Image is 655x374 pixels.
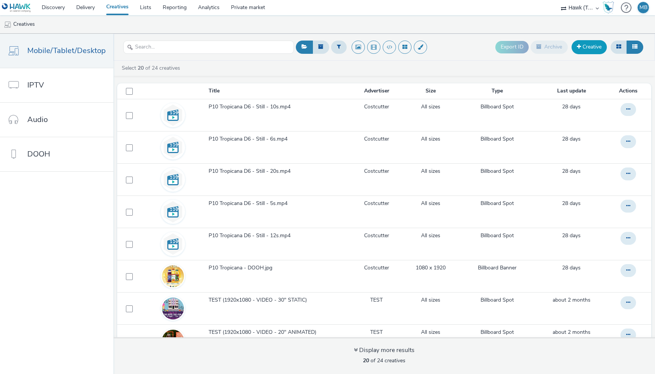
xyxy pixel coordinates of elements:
span: 28 days [562,103,581,110]
span: Audio [27,114,48,125]
div: Display more results [354,346,415,355]
button: Export ID [495,41,529,53]
a: P10 Tropicana D6 - Still - 6s.mp4 [209,135,351,147]
span: 28 days [562,135,581,142]
img: video.svg [162,136,184,158]
a: Creative [572,40,607,54]
a: 22 August 2025, 13:20 [562,167,581,175]
strong: 20 [138,64,144,72]
a: TEST [370,329,383,336]
a: 22 August 2025, 13:20 [562,264,581,272]
a: TEST (1920x1080 - VIDEO - 20" ANIMATED) [209,329,351,340]
th: Size [401,83,460,99]
a: Costcutter [364,200,389,207]
span: IPTV [27,80,44,91]
span: of 24 creatives [363,357,405,364]
a: Costcutter [364,135,389,143]
a: 22 July 2025, 12:26 [553,296,591,304]
img: 33ec5f4b-417e-4ed0-8dbd-6b673b47d610.jpg [162,330,184,352]
span: P10 Tropicana - DOOH.jpg [209,264,275,272]
img: ad6fc486-0f9f-4d22-9282-869fc536f838.jpg [162,257,184,296]
a: 22 July 2025, 12:25 [553,329,591,336]
a: Billboard Spot [481,135,514,143]
span: 28 days [562,264,581,271]
span: P10 Tropicana D6 - Still - 5s.mp4 [209,200,291,207]
th: Advertiser [352,83,401,99]
a: All sizes [421,167,440,175]
button: Table [627,41,643,53]
span: 28 days [562,232,581,239]
a: Billboard Spot [481,200,514,207]
button: Archive [531,41,568,53]
img: video.svg [162,233,184,255]
a: All sizes [421,135,440,143]
a: 22 August 2025, 13:20 [562,200,581,207]
img: mobile [4,21,11,28]
span: P10 Tropicana D6 - Still - 20s.mp4 [209,167,294,175]
a: Select of 24 creatives [121,64,183,72]
a: Billboard Spot [481,232,514,239]
a: All sizes [421,103,440,111]
span: about 2 months [553,329,591,336]
th: Actions [608,83,651,99]
button: Grid [611,41,627,53]
a: Billboard Banner [478,264,517,272]
a: P10 Tropicana D6 - Still - 10s.mp4 [209,103,351,114]
img: video.svg [162,201,184,223]
a: All sizes [421,200,440,207]
span: P10 Tropicana D6 - Still - 10s.mp4 [209,103,294,111]
span: DOOH [27,149,50,160]
a: Billboard Spot [481,296,514,304]
span: 28 days [562,167,581,175]
a: Hawk Academy [603,2,617,14]
input: Search... [123,41,294,54]
img: Hawk Academy [603,2,614,14]
a: Costcutter [364,167,389,175]
img: video.svg [162,104,184,126]
a: All sizes [421,232,440,239]
a: 1080 x 1920 [416,264,446,272]
a: TEST (1920x1080 - VIDEO - 30" STATIC) [209,296,351,308]
a: P10 Tropicana D6 - Still - 20s.mp4 [209,167,351,179]
a: Costcutter [364,264,389,272]
img: undefined Logo [2,3,31,13]
th: Type [460,83,534,99]
a: P10 Tropicana D6 - Still - 5s.mp4 [209,200,351,211]
th: Title [208,83,352,99]
a: P10 Tropicana D6 - Still - 12s.mp4 [209,232,351,243]
span: 28 days [562,200,581,207]
span: Mobile/Tablet/Desktop [27,45,106,56]
span: TEST (1920x1080 - VIDEO - 20" ANIMATED) [209,329,319,336]
th: Last update [535,83,608,99]
a: All sizes [421,329,440,336]
a: Billboard Spot [481,103,514,111]
span: P10 Tropicana D6 - Still - 6s.mp4 [209,135,291,143]
a: 22 August 2025, 13:20 [562,232,581,239]
a: Costcutter [364,232,389,239]
a: 22 August 2025, 13:20 [562,103,581,111]
span: TEST (1920x1080 - VIDEO - 30" STATIC) [209,296,310,304]
a: Billboard Spot [481,329,514,336]
span: P10 Tropicana D6 - Still - 12s.mp4 [209,232,294,239]
a: Costcutter [364,103,389,111]
span: about 2 months [553,296,591,304]
div: MB [639,2,647,13]
a: Billboard Spot [481,167,514,175]
a: P10 Tropicana - DOOH.jpg [209,264,351,275]
a: 22 August 2025, 13:20 [562,135,581,143]
img: 5272bd6c-1ec4-4c6e-b9e5-ad4aae4980d3.jpg [162,297,184,319]
strong: 20 [363,357,369,364]
a: TEST [370,296,383,304]
a: All sizes [421,296,440,304]
img: video.svg [162,169,184,191]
